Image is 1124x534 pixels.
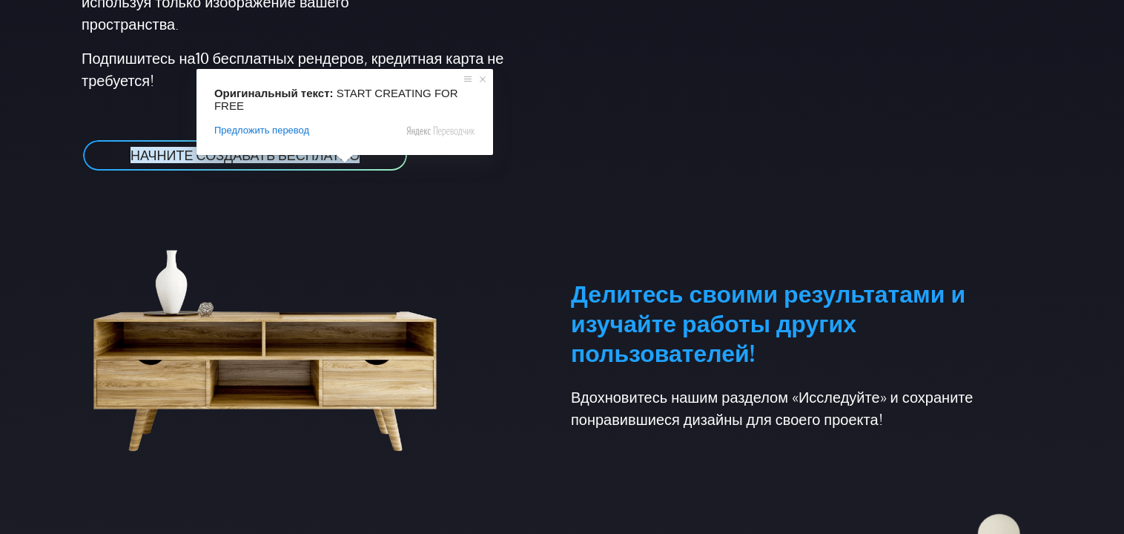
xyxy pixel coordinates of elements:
span: Предложить перевод [214,124,309,137]
ya-tr-span: Делитесь своими результатами и изучайте работы других пользователей! [571,278,965,368]
ya-tr-span: 10 бесплатных рендеров [196,48,364,67]
span: START CREATING FOR FREE [214,87,461,112]
span: Оригинальный текст: [214,87,334,99]
ya-tr-span: Вдохновитесь нашим разделом «Исследуйте» и сохраните понравившиеся дизайны для своего проекта! [571,387,973,429]
ya-tr-span: НАЧНИТЕ СОЗДАВАТЬ БЕСПЛАТНО [130,147,360,163]
img: шкаф для гостиной [82,208,472,460]
ya-tr-span: Подпишитесь на [82,48,196,67]
a: НАЧНИТЕ СОЗДАВАТЬ БЕСПЛАТНО [82,139,409,172]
